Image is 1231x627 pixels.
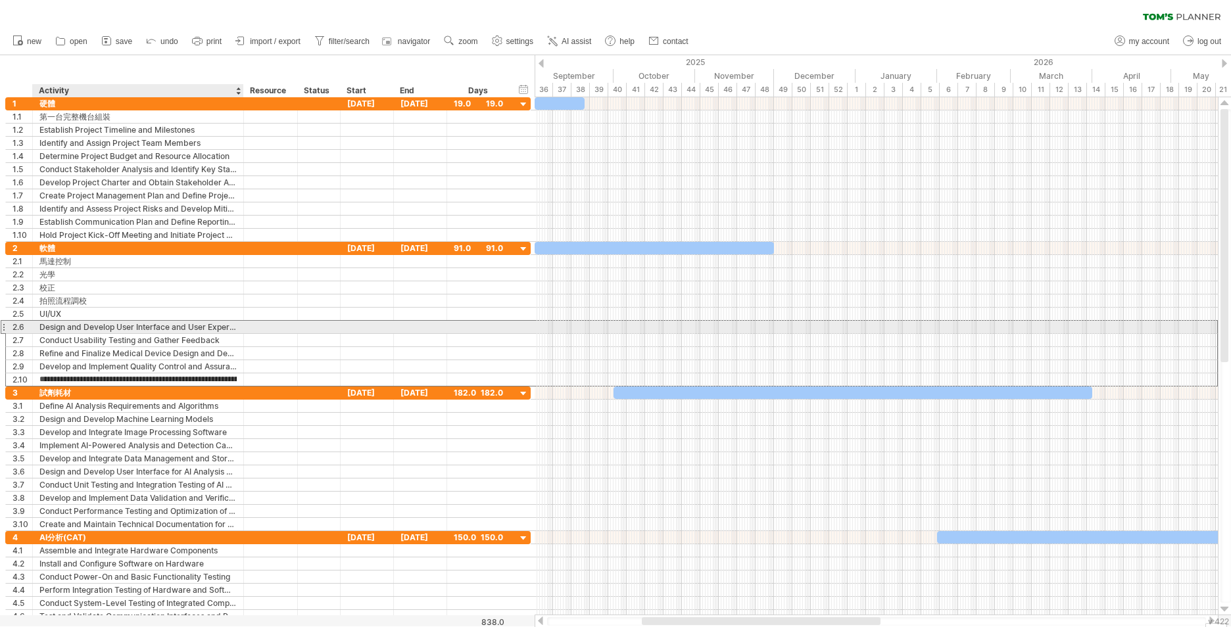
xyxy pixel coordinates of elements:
div: 46 [719,83,737,97]
div: Determine Project Budget and Resource Allocation [39,150,237,162]
span: open [70,37,87,46]
div: 1.8 [12,202,32,215]
div: Develop and Implement Quality Control and Assurance Processes [39,360,237,373]
span: undo [160,37,178,46]
a: AI assist [544,33,595,50]
div: 1.3 [12,137,32,149]
a: my account [1111,33,1173,50]
div: Days [447,84,509,97]
div: 光學 [39,268,237,281]
div: 3.5 [12,452,32,465]
div: December 2025 [774,69,856,83]
div: 38 [571,83,590,97]
span: AI assist [562,37,591,46]
div: 40 [608,83,627,97]
div: 50 [792,83,811,97]
div: September 2025 [535,69,614,83]
div: 1.9 [12,216,32,228]
div: 4.6 [12,610,32,622]
div: April 2026 [1092,69,1171,83]
div: Resource [250,84,290,97]
div: January 2026 [856,69,937,83]
div: 48 [756,83,774,97]
div: Establish Project Timeline and Milestones [39,124,237,136]
div: 1.5 [12,163,32,175]
div: Conduct Unit Testing and Integration Testing of AI Software [39,478,237,491]
div: [DATE] [394,386,447,399]
div: 10 [1013,83,1032,97]
div: 3.10 [12,518,32,530]
div: 馬達控制 [39,255,237,267]
div: 1.1 [12,110,32,123]
div: November 2025 [695,69,774,83]
div: 11 [1032,83,1050,97]
div: 3 [884,83,903,97]
div: Design and Develop User Interface for AI Analysis Results [39,465,237,478]
div: Perform Integration Testing of Hardware and Software [39,584,237,596]
div: 3 [12,386,32,399]
div: Develop Project Charter and Obtain Stakeholder Approval [39,176,237,189]
div: 2.10 [12,373,32,386]
div: Conduct Usability Testing and Gather Feedback [39,334,237,346]
div: 150.0 [454,531,503,544]
div: 4 [12,531,32,544]
div: Show Legend [1205,623,1227,627]
div: 拍照流程調校 [39,294,237,307]
div: 3.9 [12,505,32,517]
div: 16 [1124,83,1142,97]
span: new [27,37,41,46]
div: 19.0 [454,97,503,110]
span: log out [1197,37,1221,46]
a: import / export [232,33,304,50]
div: 2.8 [12,347,32,360]
span: print [206,37,222,46]
div: 2.3 [12,281,32,294]
div: 3.6 [12,465,32,478]
div: 36 [535,83,553,97]
div: February 2026 [937,69,1011,83]
div: 9 [995,83,1013,97]
div: Start [347,84,386,97]
div: 19 [1179,83,1197,97]
div: 13 [1069,83,1087,97]
div: Conduct Stakeholder Analysis and Identify Key Stakeholders [39,163,237,175]
div: Activity [39,84,236,97]
div: 校正 [39,281,237,294]
div: 15 [1105,83,1124,97]
div: 12 [1050,83,1069,97]
span: filter/search [329,37,370,46]
div: 4.1 [12,544,32,557]
div: 44 [682,83,700,97]
div: Create Project Management Plan and Define Project Methodology [39,189,237,202]
div: Conduct Power-On and Basic Functionality Testing [39,570,237,583]
div: Develop and Integrate Image Processing Software [39,426,237,438]
div: [DATE] [394,242,447,254]
div: 2 [12,242,32,254]
div: 51 [811,83,829,97]
span: my account [1129,37,1169,46]
div: Test and Validate Communication Interfaces and Protocols [39,610,237,622]
a: new [9,33,45,50]
div: Hold Project Kick-Off Meeting and Initiate Project Activities [39,229,237,241]
div: 1.4 [12,150,32,162]
div: 4.2 [12,557,32,570]
div: Identify and Assess Project Risks and Develop Mitigation Strategies [39,202,237,215]
div: End [400,84,439,97]
div: 3.4 [12,439,32,452]
div: [DATE] [341,386,394,399]
div: 5 [921,83,940,97]
div: 4.3 [12,570,32,583]
div: Define AI Analysis Requirements and Algorithms [39,400,237,412]
div: 8 [977,83,995,97]
div: 2.9 [12,360,32,373]
a: log out [1180,33,1225,50]
div: Develop and Implement Data Validation and Verification Processes [39,492,237,504]
div: 45 [700,83,719,97]
div: [DATE] [394,97,447,110]
div: 3.1 [12,400,32,412]
a: save [98,33,136,50]
div: Develop and Integrate Data Management and Storage Systems [39,452,237,465]
div: Conduct Performance Testing and Optimization of AI Software [39,505,237,517]
div: 軟體 [39,242,237,254]
div: 3.3 [12,426,32,438]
